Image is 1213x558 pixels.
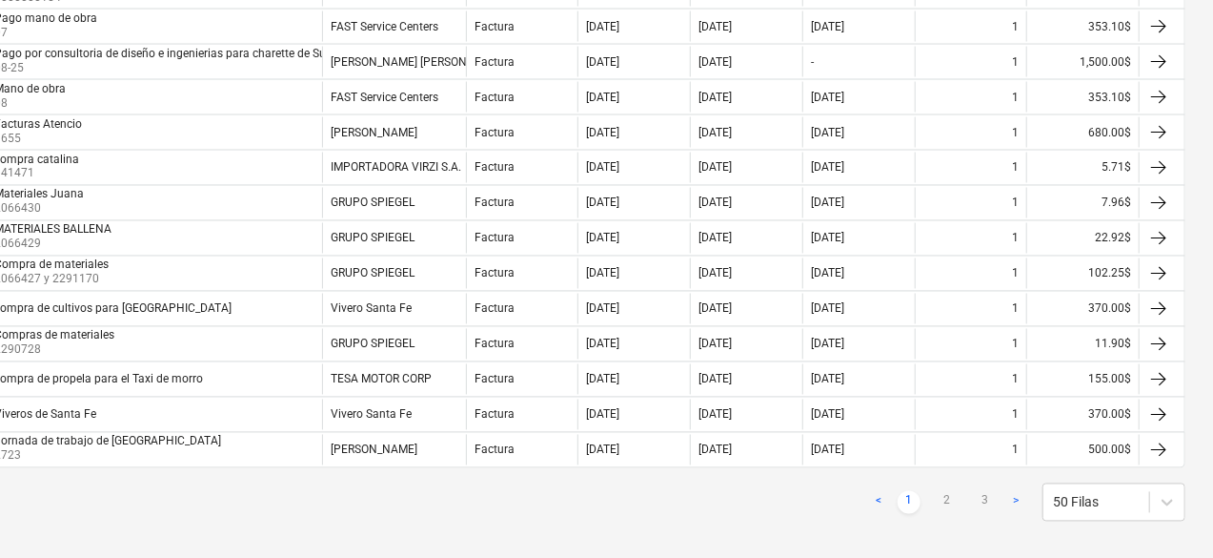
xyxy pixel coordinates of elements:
[586,126,619,139] div: [DATE]
[811,444,844,457] div: [DATE]
[331,408,412,422] div: Vivero Santa Fe
[475,91,515,104] div: Factura
[1012,55,1019,69] div: 1
[811,91,844,104] div: [DATE]
[1026,11,1139,42] div: 353.10$
[811,196,844,210] div: [DATE]
[331,196,414,210] div: GRUPO SPIEGEL
[475,267,515,280] div: Factura
[475,444,515,457] div: Factura
[936,491,959,514] a: Page 2
[475,126,515,139] div: Factura
[698,161,732,175] div: [DATE]
[331,126,417,139] div: [PERSON_NAME]
[1012,408,1019,422] div: 1
[811,267,844,280] div: [DATE]
[331,232,414,245] div: GRUPO SPIEGEL
[1012,196,1019,210] div: 1
[974,491,997,514] a: Page 3
[1012,232,1019,245] div: 1
[475,302,515,316] div: Factura
[475,55,515,69] div: Factura
[811,126,844,139] div: [DATE]
[586,20,619,33] div: [DATE]
[1012,91,1019,104] div: 1
[698,373,732,386] div: [DATE]
[475,20,515,33] div: Factura
[586,161,619,175] div: [DATE]
[698,126,732,139] div: [DATE]
[1012,161,1019,175] div: 1
[1026,188,1139,218] div: 7.96$
[1026,117,1139,148] div: 680.00$
[1012,20,1019,33] div: 1
[1012,444,1019,457] div: 1
[811,55,814,69] div: -
[331,91,438,104] div: FAST Service Centers
[475,408,515,422] div: Factura
[867,491,890,514] a: Previous page
[331,338,414,351] div: GRUPO SPIEGEL
[698,196,732,210] div: [DATE]
[698,302,732,316] div: [DATE]
[586,55,619,69] div: [DATE]
[586,408,619,422] div: [DATE]
[698,91,732,104] div: [DATE]
[1026,153,1139,183] div: 5.71$
[1026,364,1139,395] div: 155.00$
[898,491,920,514] a: Page 1 is your current page
[331,20,438,33] div: FAST Service Centers
[331,267,414,280] div: GRUPO SPIEGEL
[1026,329,1139,360] div: 11.90$
[1026,294,1139,324] div: 370.00$
[1026,82,1139,113] div: 353.10$
[811,373,844,386] div: [DATE]
[698,408,732,422] div: [DATE]
[1012,302,1019,316] div: 1
[586,444,619,457] div: [DATE]
[475,232,515,245] div: Factura
[475,196,515,210] div: Factura
[698,55,732,69] div: [DATE]
[586,196,619,210] div: [DATE]
[1012,373,1019,386] div: 1
[1012,126,1019,139] div: 1
[331,55,507,69] div: [PERSON_NAME] [PERSON_NAME]
[698,232,732,245] div: [DATE]
[475,161,515,175] div: Factura
[586,338,619,351] div: [DATE]
[1026,435,1139,465] div: 500.00$
[1004,491,1027,514] a: Next page
[586,373,619,386] div: [DATE]
[811,232,844,245] div: [DATE]
[811,408,844,422] div: [DATE]
[475,338,515,351] div: Factura
[331,373,432,386] div: TESA MOTOR CORP
[475,373,515,386] div: Factura
[586,302,619,316] div: [DATE]
[586,91,619,104] div: [DATE]
[811,338,844,351] div: [DATE]
[811,161,844,175] div: [DATE]
[331,302,412,316] div: Vivero Santa Fe
[1012,338,1019,351] div: 1
[1026,400,1139,430] div: 370.00$
[698,444,732,457] div: [DATE]
[698,20,732,33] div: [DATE]
[586,267,619,280] div: [DATE]
[1012,267,1019,280] div: 1
[1026,47,1139,77] div: 1,500.00$
[1026,258,1139,289] div: 102.25$
[811,302,844,316] div: [DATE]
[1026,223,1139,254] div: 22.92$
[331,161,461,175] div: IMPORTADORA VIRZI S.A.
[811,20,844,33] div: [DATE]
[698,267,732,280] div: [DATE]
[586,232,619,245] div: [DATE]
[698,338,732,351] div: [DATE]
[331,444,417,457] div: [PERSON_NAME]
